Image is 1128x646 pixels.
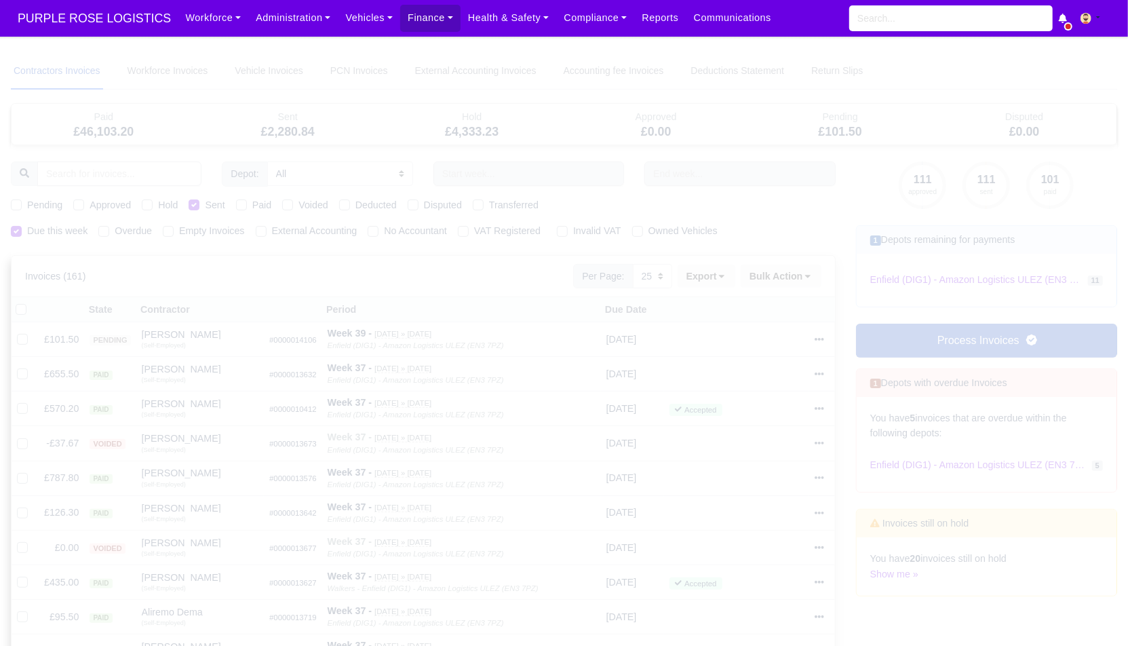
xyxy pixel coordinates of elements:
a: Vehicles [338,5,400,31]
a: Workforce [178,5,248,31]
input: Search... [849,5,1053,31]
a: Communications [686,5,779,31]
iframe: Chat Widget [1060,581,1128,646]
a: Compliance [556,5,634,31]
a: Reports [634,5,686,31]
a: Finance [400,5,461,31]
a: PURPLE ROSE LOGISTICS [11,5,178,32]
a: Health & Safety [461,5,557,31]
a: Administration [248,5,338,31]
